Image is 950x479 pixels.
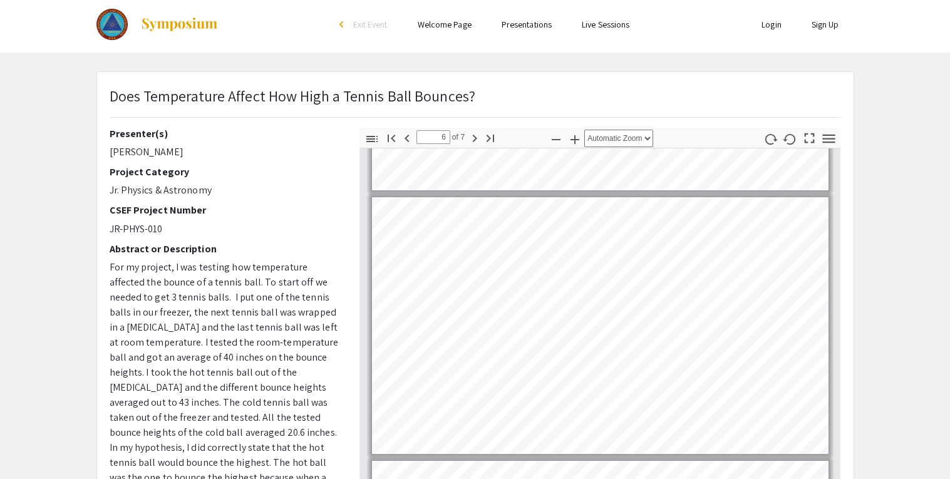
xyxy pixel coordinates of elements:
[564,130,586,148] button: Zoom In
[96,9,219,40] a: The 2023 Colorado Science & Engineering Fair
[812,19,839,30] a: Sign Up
[418,19,472,30] a: Welcome Page
[110,166,341,178] h2: Project Category
[502,19,552,30] a: Presentations
[818,130,839,148] button: Tools
[110,85,476,107] p: Does Temperature Affect How High a Tennis Ball Bounces?
[582,19,629,30] a: Live Sessions
[339,21,347,28] div: arrow_back_ios
[798,128,820,146] button: Switch to Presentation Mode
[110,183,341,198] p: Jr. Physics & Astronomy
[96,9,128,40] img: The 2023 Colorado Science & Engineering Fair
[381,128,402,147] button: Go to First Page
[9,423,53,470] iframe: Chat
[416,130,450,144] input: Page
[140,17,219,32] img: Symposium by ForagerOne
[762,19,782,30] a: Login
[353,19,388,30] span: Exit Event
[361,130,383,148] button: Toggle Sidebar
[366,192,834,460] div: Page 6
[110,222,341,237] p: JR-PHYS-010
[110,145,341,160] p: [PERSON_NAME]
[464,128,485,147] button: Next Page
[584,130,653,147] select: Zoom
[396,128,418,147] button: Previous Page
[110,128,341,140] h2: Presenter(s)
[110,243,341,255] h2: Abstract or Description
[545,130,567,148] button: Zoom Out
[110,204,341,216] h2: CSEF Project Number
[779,130,800,148] button: Rotate Counterclockwise
[480,128,501,147] button: Go to Last Page
[450,130,465,144] span: of 7
[760,130,781,148] button: Rotate Clockwise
